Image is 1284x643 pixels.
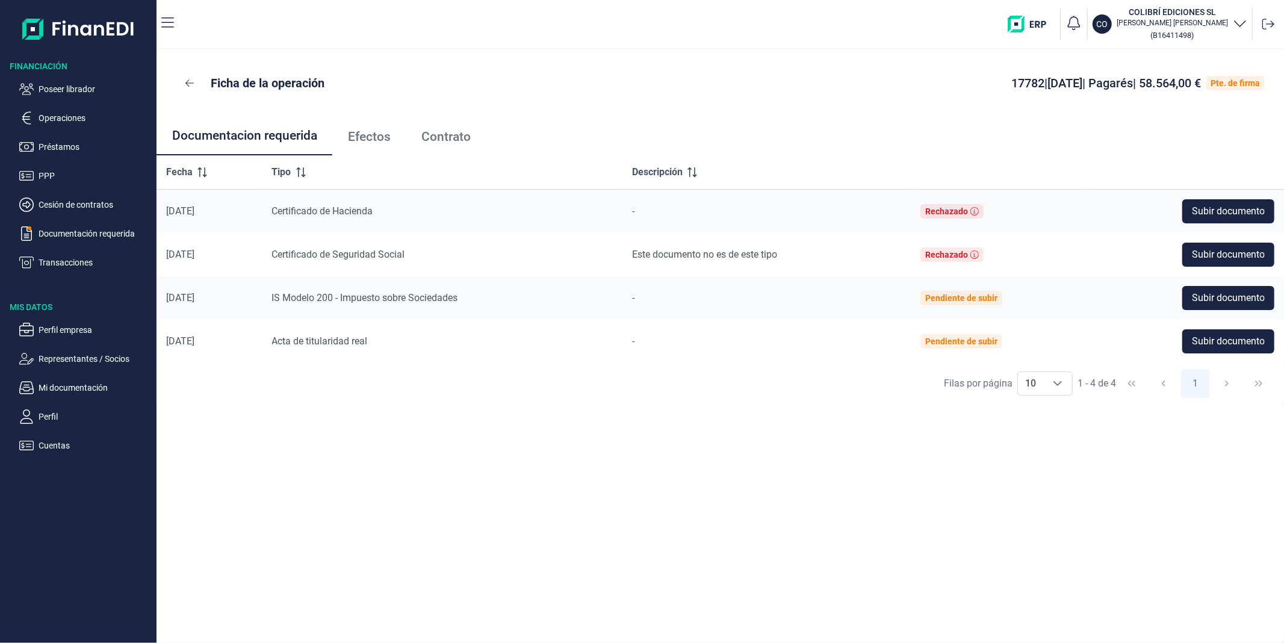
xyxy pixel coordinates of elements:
button: Perfil empresa [19,323,152,337]
button: Transacciones [19,255,152,270]
span: - [632,335,634,347]
img: erp [1008,16,1055,33]
div: Pte. de firma [1211,78,1260,88]
span: Fecha [166,165,193,179]
span: Acta de titularidad real [272,335,368,347]
button: Next Page [1212,369,1241,398]
button: Subir documento [1182,243,1274,267]
span: Certificado de Seguridad Social [272,249,405,260]
p: Perfil empresa [39,323,152,337]
div: Filas por página [944,376,1013,391]
span: 10 [1018,372,1043,395]
button: Last Page [1244,369,1273,398]
button: Cesión de contratos [19,197,152,212]
span: Documentacion requerida [172,129,317,142]
button: Cuentas [19,438,152,453]
span: - [632,292,634,303]
span: Subir documento [1192,334,1265,349]
button: Operaciones [19,111,152,125]
p: Ficha de la operación [211,75,324,92]
div: Rechazado [925,207,968,216]
p: Cesión de contratos [39,197,152,212]
span: Certificado de Hacienda [272,205,373,217]
h3: COLIBRÍ EDICIONES SL [1117,6,1228,18]
a: Contrato [406,117,486,157]
button: Subir documento [1182,199,1274,223]
span: Subir documento [1192,247,1265,262]
div: Choose [1043,372,1072,395]
div: Pendiente de subir [925,293,997,303]
div: [DATE] [166,292,253,304]
button: Page 1 [1181,369,1210,398]
p: Cuentas [39,438,152,453]
button: PPP [19,169,152,183]
span: IS Modelo 200 - Impuesto sobre Sociedades [272,292,458,303]
button: Poseer librador [19,82,152,96]
a: Efectos [332,117,406,157]
div: Pendiente de subir [925,337,997,346]
span: - [632,205,634,217]
button: Mi documentación [19,381,152,395]
p: Mi documentación [39,381,152,395]
p: [PERSON_NAME] [PERSON_NAME] [1117,18,1228,28]
span: Tipo [272,165,291,179]
p: Préstamos [39,140,152,154]
div: [DATE] [166,205,253,217]
span: 1 - 4 de 4 [1078,379,1116,388]
span: Contrato [421,131,471,143]
p: Operaciones [39,111,152,125]
span: Subir documento [1192,291,1265,305]
button: Representantes / Socios [19,352,152,366]
a: Documentacion requerida [157,117,332,157]
button: Préstamos [19,140,152,154]
div: Rechazado [925,250,968,259]
span: Este documento no es de este tipo [632,249,777,260]
img: Logo de aplicación [22,10,135,48]
button: Previous Page [1149,369,1178,398]
p: CO [1097,18,1108,30]
span: Efectos [348,131,391,143]
button: Subir documento [1182,286,1274,310]
button: Subir documento [1182,329,1274,353]
button: COCOLIBRÍ EDICIONES SL[PERSON_NAME] [PERSON_NAME](B16411498) [1093,6,1247,42]
p: PPP [39,169,152,183]
button: Perfil [19,409,152,424]
div: [DATE] [166,249,253,261]
p: Poseer librador [39,82,152,96]
p: Transacciones [39,255,152,270]
p: Documentación requerida [39,226,152,241]
span: Subir documento [1192,204,1265,219]
button: Documentación requerida [19,226,152,241]
p: Representantes / Socios [39,352,152,366]
span: Descripción [632,165,683,179]
button: First Page [1117,369,1146,398]
div: [DATE] [166,335,253,347]
span: 17782 | [DATE] | Pagarés | 58.564,00 € [1011,76,1201,90]
small: Copiar cif [1151,31,1194,40]
p: Perfil [39,409,152,424]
